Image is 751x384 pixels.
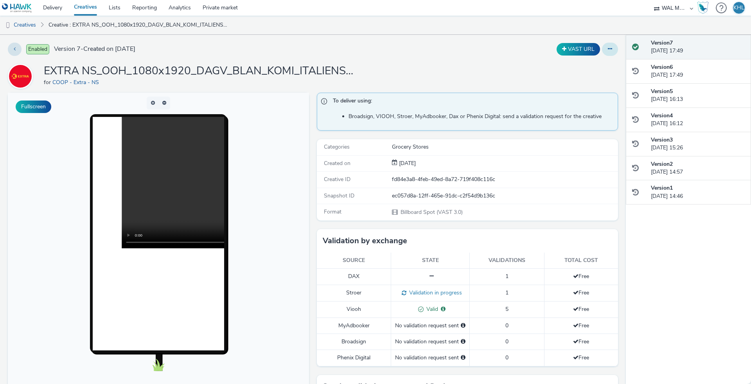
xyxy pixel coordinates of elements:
[317,285,391,301] td: Stroer
[395,338,465,346] div: No validation request sent
[651,160,745,176] div: [DATE] 14:57
[317,253,391,269] th: Source
[555,43,602,56] div: Duplicate the creative as a VAST URL
[324,192,354,199] span: Snapshot ID
[651,112,745,128] div: [DATE] 16:12
[651,136,745,152] div: [DATE] 15:26
[16,100,51,113] button: Fullscreen
[505,289,508,296] span: 1
[651,160,673,168] strong: Version 2
[392,143,617,151] div: Grocery Stores
[4,22,12,29] img: dooh
[397,160,416,167] span: [DATE]
[8,72,36,80] a: COOP - Extra - NS
[505,354,508,361] span: 0
[505,322,508,329] span: 0
[697,2,712,14] a: Hawk Academy
[505,273,508,280] span: 1
[651,88,673,95] strong: Version 5
[573,305,589,313] span: Free
[573,338,589,345] span: Free
[651,39,745,55] div: [DATE] 17:49
[651,136,673,144] strong: Version 3
[2,3,32,13] img: undefined Logo
[45,16,232,34] a: Creative : EXTRA NS_OOH_1080x1920_DAGV_BLAN_KOMI_ITALIENSK 2_36_38_2025
[317,334,391,350] td: Broadsign
[573,273,589,280] span: Free
[317,318,391,334] td: MyAdbooker
[505,338,508,345] span: 0
[651,184,673,192] strong: Version 1
[26,44,49,54] span: Enabled
[461,338,465,346] div: Please select a deal below and click on Send to send a validation request to Broadsign.
[54,45,135,54] span: Version 7 - Created on [DATE]
[400,208,463,216] span: Billboard Spot (VAST 3.0)
[391,253,470,269] th: State
[52,79,102,86] a: COOP - Extra - NS
[324,160,350,167] span: Created on
[395,354,465,362] div: No validation request sent
[323,235,407,247] h3: Validation by exchange
[470,253,544,269] th: Validations
[406,289,462,296] span: Validation in progress
[324,208,341,215] span: Format
[557,43,600,56] button: VAST URL
[392,176,617,183] div: fd84e3a8-4feb-49ed-8a72-719f408c116c
[573,322,589,329] span: Free
[317,350,391,366] td: Phenix Digital
[317,301,391,318] td: Viooh
[651,39,673,47] strong: Version 7
[397,160,416,167] div: Creation 26 August 2025, 14:46
[333,97,610,107] span: To deliver using:
[697,2,709,14] img: Hawk Academy
[651,63,673,71] strong: Version 6
[505,305,508,313] span: 5
[392,192,617,200] div: ec057d8a-12ff-465e-91dc-c2f54d9b136c
[324,143,350,151] span: Categories
[317,269,391,285] td: DAX
[395,322,465,330] div: No validation request sent
[651,184,745,200] div: [DATE] 14:46
[573,354,589,361] span: Free
[461,354,465,362] div: Please select a deal below and click on Send to send a validation request to Phenix Digital.
[349,113,614,120] li: Broadsign, VIOOH, Stroer, MyAdbooker, Dax or Phenix Digital: send a validation request for the cr...
[651,112,673,119] strong: Version 4
[424,305,438,313] span: Valid
[651,88,745,104] div: [DATE] 16:13
[44,79,52,86] span: for
[461,322,465,330] div: Please select a deal below and click on Send to send a validation request to MyAdbooker.
[544,253,618,269] th: Total cost
[324,176,350,183] span: Creative ID
[733,2,744,14] div: KHL
[651,63,745,79] div: [DATE] 17:49
[44,64,357,79] h1: EXTRA NS_OOH_1080x1920_DAGV_BLAN_KOMI_ITALIENSK 2_36_38_2025
[9,65,32,88] img: COOP - Extra - NS
[573,289,589,296] span: Free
